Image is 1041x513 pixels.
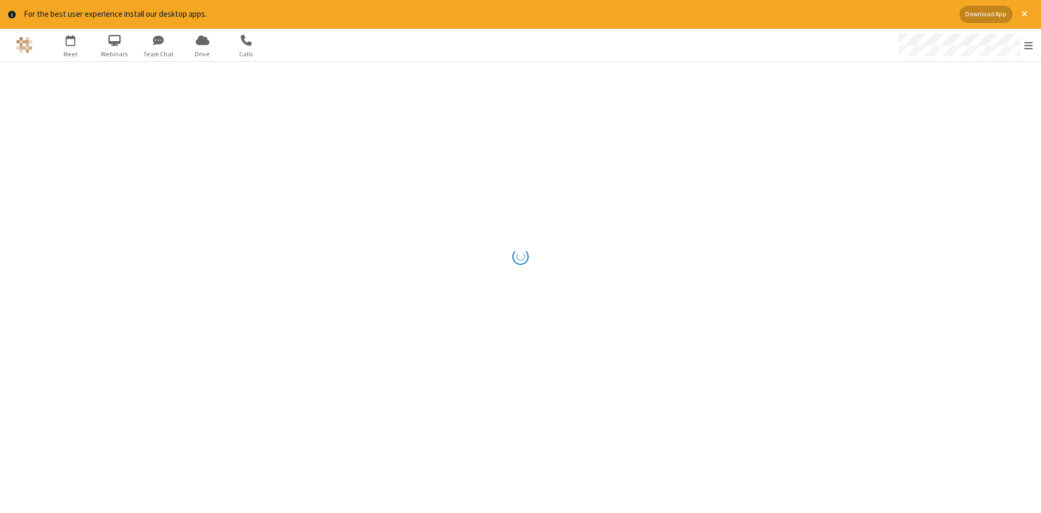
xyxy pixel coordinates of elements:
span: Webinars [94,49,135,59]
span: Meet [50,49,91,59]
button: Logo [4,29,44,61]
div: Open menu [888,29,1041,61]
span: Calls [226,49,267,59]
button: Close alert [1016,6,1033,23]
img: QA Selenium DO NOT DELETE OR CHANGE [16,37,33,53]
button: Download App [960,6,1012,23]
span: Team Chat [138,49,179,59]
span: Drive [182,49,223,59]
div: For the best user experience install our desktop apps. [24,8,952,21]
